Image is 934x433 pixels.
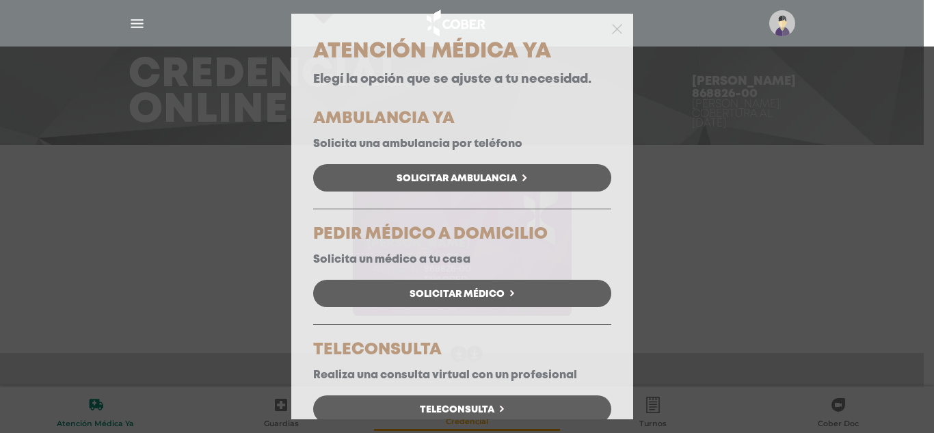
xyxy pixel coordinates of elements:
[313,395,611,423] a: Teleconsulta
[313,369,611,382] p: Realiza una consulta virtual con un profesional
[313,137,611,150] p: Solicita una ambulancia por teléfono
[420,405,494,415] span: Teleconsulta
[313,111,611,127] h5: AMBULANCIA YA
[313,42,551,61] span: Atención Médica Ya
[313,164,611,192] a: Solicitar Ambulancia
[313,226,611,243] h5: PEDIR MÉDICO A DOMICILIO
[313,280,611,307] a: Solicitar Médico
[313,253,611,266] p: Solicita un médico a tu casa
[397,174,517,183] span: Solicitar Ambulancia
[313,342,611,358] h5: TELECONSULTA
[410,289,505,299] span: Solicitar Médico
[313,73,611,88] p: Elegí la opción que se ajuste a tu necesidad.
